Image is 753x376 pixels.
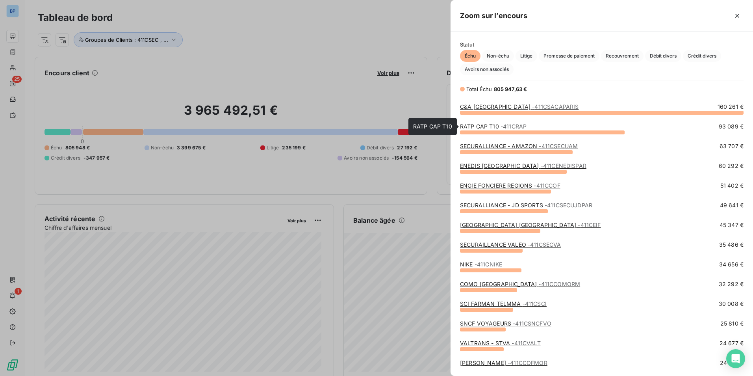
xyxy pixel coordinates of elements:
[528,241,561,248] span: - 411CSECVA
[460,10,527,21] h5: Zoom sur l’encours
[513,320,551,327] span: - 411CSNCFVO
[460,143,578,149] a: SECURALLIANCE - AMAZON
[482,50,514,62] button: Non-échu
[460,241,561,248] a: SECURAILLANCE VALEO
[460,320,551,327] a: SNCF VOYAGEURS
[719,280,744,288] span: 32 292 €
[460,202,592,208] a: SECURALLIANCE - JD SPORTS
[683,50,721,62] button: Crédit divers
[539,143,578,149] span: - 411CSECUAM
[460,103,579,110] a: C&A [GEOGRAPHIC_DATA]
[523,300,547,307] span: - 411CSCI
[460,300,547,307] a: SCI FARMAN TELMMA
[720,221,744,229] span: 45 347 €
[720,320,744,328] span: 25 810 €
[466,86,492,92] span: Total Échu
[726,349,745,368] div: Open Intercom Messenger
[719,123,744,130] span: 93 089 €
[413,123,452,130] span: RATP CAP T10
[508,359,547,366] span: - 411CCOFMOR
[719,241,744,249] span: 35 486 €
[719,162,744,170] span: 60 292 €
[545,202,592,208] span: - 411CSECUJDPAR
[475,261,502,268] span: - 411CNIKE
[501,123,527,130] span: - 411CRAP
[538,281,580,287] span: - 411CCOMORM
[720,339,744,347] span: 24 677 €
[601,50,644,62] button: Recouvrement
[539,50,599,62] button: Promesse de paiement
[720,142,744,150] span: 63 707 €
[720,359,744,367] span: 24 310 €
[512,340,540,346] span: - 411CVALT
[460,222,601,228] a: [GEOGRAPHIC_DATA] [GEOGRAPHIC_DATA]
[460,162,586,169] a: ENEDIS [GEOGRAPHIC_DATA]
[460,123,527,130] a: RATP CAP T10
[720,201,744,209] span: 49 641 €
[541,162,586,169] span: - 411CENEDISPAR
[460,63,514,75] button: Avoirs non associés
[532,103,579,110] span: - 411CSACAPARIS
[534,182,560,189] span: - 411CCOF
[460,261,502,268] a: NIKE
[719,300,744,308] span: 30 008 €
[645,50,681,62] button: Débit divers
[718,103,744,111] span: 160 261 €
[460,340,541,346] a: VALTRANS - STVA
[494,86,527,92] span: 805 947,63 €
[451,103,753,367] div: grid
[460,41,744,48] span: Statut
[516,50,537,62] button: Litige
[720,182,744,190] span: 51 402 €
[719,261,744,268] span: 34 656 €
[460,182,560,189] a: ENGIE FONCIERE REGIONS
[578,222,601,228] span: - 411CEIF
[460,281,580,287] a: COMO [GEOGRAPHIC_DATA]
[460,359,547,366] a: [PERSON_NAME]
[460,50,480,62] button: Échu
